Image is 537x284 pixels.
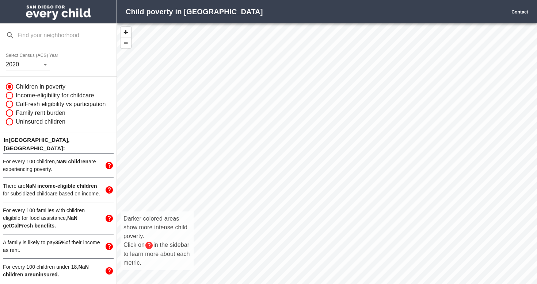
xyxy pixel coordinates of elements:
span: NaN children [56,159,88,164]
span: A family is likely to pay of their income as rent. [3,240,100,253]
div: For every 100 children under 18,NaN children areuninsured. [3,259,114,283]
span: CalFresh eligibility vs participation [16,100,106,109]
span: For every 100 children under 18, [3,264,89,277]
span: Uninsured children [16,117,65,126]
span: For every 100 families with children eligibile for food assistance, [3,207,85,229]
p: Darker colored areas show more intense child poverty. Click on in the sidebar to learn more about... [123,214,191,267]
span: For every 100 children, are experiencing poverty. [3,159,96,172]
button: Zoom In [121,27,131,38]
a: Contact [511,9,528,15]
div: A family is likely to pay35%of their income as rent. [3,234,114,258]
span: Family rent burden [16,109,65,117]
span: Income-eligibility for childcare [16,91,94,100]
div: There areNaN income-eligible children for subsidized childcare based on income. [3,178,114,202]
input: Find your neighborhood [18,30,114,41]
span: NaN income-eligible children [26,183,97,189]
div: For every 100 families with children eligibile for food assistance,NaN getCalFresh benefits. [3,202,114,234]
div: For every 100 children,NaN childrenare experiencing poverty. [3,153,114,178]
span: There are for subsidized childcare based on income. [3,183,100,197]
strong: Child poverty in [GEOGRAPHIC_DATA] [126,8,263,16]
img: San Diego for Every Child logo [26,5,91,20]
label: Select Census (ACS) Year [6,54,61,58]
p: In [GEOGRAPHIC_DATA] , [GEOGRAPHIC_DATA]: [3,135,114,153]
strong: 35 % [55,240,65,245]
div: 2020 [6,59,50,70]
span: Children in poverty [16,82,65,91]
button: Zoom Out [121,38,131,48]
